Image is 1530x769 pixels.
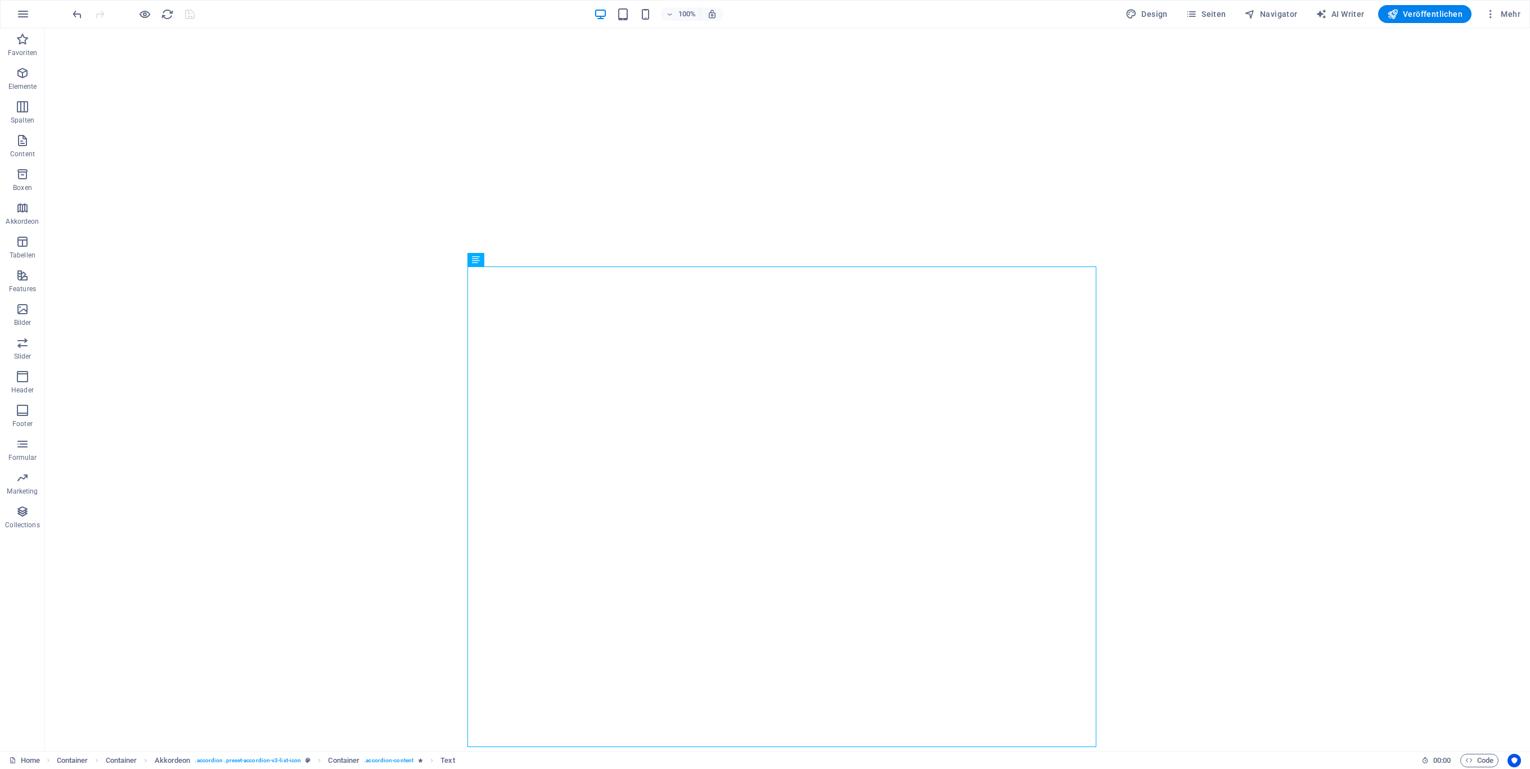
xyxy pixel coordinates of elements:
[1480,5,1525,23] button: Mehr
[1485,8,1520,20] span: Mehr
[1181,5,1231,23] button: Seiten
[195,754,301,767] span: . accordion .preset-accordion-v3-list-icon
[6,217,39,226] p: Akkordeon
[1433,754,1451,767] span: 00 00
[57,754,455,767] nav: breadcrumb
[305,757,310,763] i: Dieses Element ist ein anpassbares Preset
[8,453,37,462] p: Formular
[11,116,34,125] p: Spalten
[1126,8,1168,20] span: Design
[1240,5,1302,23] button: Navigator
[328,754,359,767] span: Klick zum Auswählen. Doppelklick zum Bearbeiten
[161,8,174,21] i: Seite neu laden
[1121,5,1172,23] div: Design (Strg+Alt+Y)
[1244,8,1298,20] span: Navigator
[106,754,137,767] span: Klick zum Auswählen. Doppelklick zum Bearbeiten
[707,9,717,19] i: Bei Größenänderung Zoomstufe automatisch an das gewählte Gerät anpassen.
[160,7,174,21] button: reload
[1378,5,1471,23] button: Veröffentlichen
[678,7,696,21] h6: 100%
[418,757,423,763] i: Element enthält eine Animation
[1441,756,1443,765] span: :
[9,284,36,293] p: Features
[1460,754,1498,767] button: Code
[70,7,84,21] button: undo
[1387,8,1462,20] span: Veröffentlichen
[1121,5,1172,23] button: Design
[14,352,31,361] p: Slider
[5,521,39,530] p: Collections
[14,318,31,327] p: Bilder
[13,183,32,192] p: Boxen
[440,754,454,767] span: Klick zum Auswählen. Doppelklick zum Bearbeiten
[1507,754,1521,767] button: Usercentrics
[138,7,151,21] button: Klicke hier, um den Vorschau-Modus zu verlassen
[11,386,34,395] p: Header
[57,754,88,767] span: Klick zum Auswählen. Doppelklick zum Bearbeiten
[12,419,33,428] p: Footer
[8,82,37,91] p: Elemente
[364,754,413,767] span: . accordion-content
[1465,754,1493,767] span: Code
[661,7,701,21] button: 100%
[10,150,35,159] p: Content
[7,487,38,496] p: Marketing
[155,754,191,767] span: Klick zum Auswählen. Doppelklick zum Bearbeiten
[8,48,37,57] p: Favoriten
[10,251,35,260] p: Tabellen
[1311,5,1369,23] button: AI Writer
[71,8,84,21] i: Rückgängig: Abstand ändern (Strg+Z)
[9,754,40,767] a: Klick, um Auswahl aufzuheben. Doppelklick öffnet Seitenverwaltung
[1186,8,1226,20] span: Seiten
[1316,8,1365,20] span: AI Writer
